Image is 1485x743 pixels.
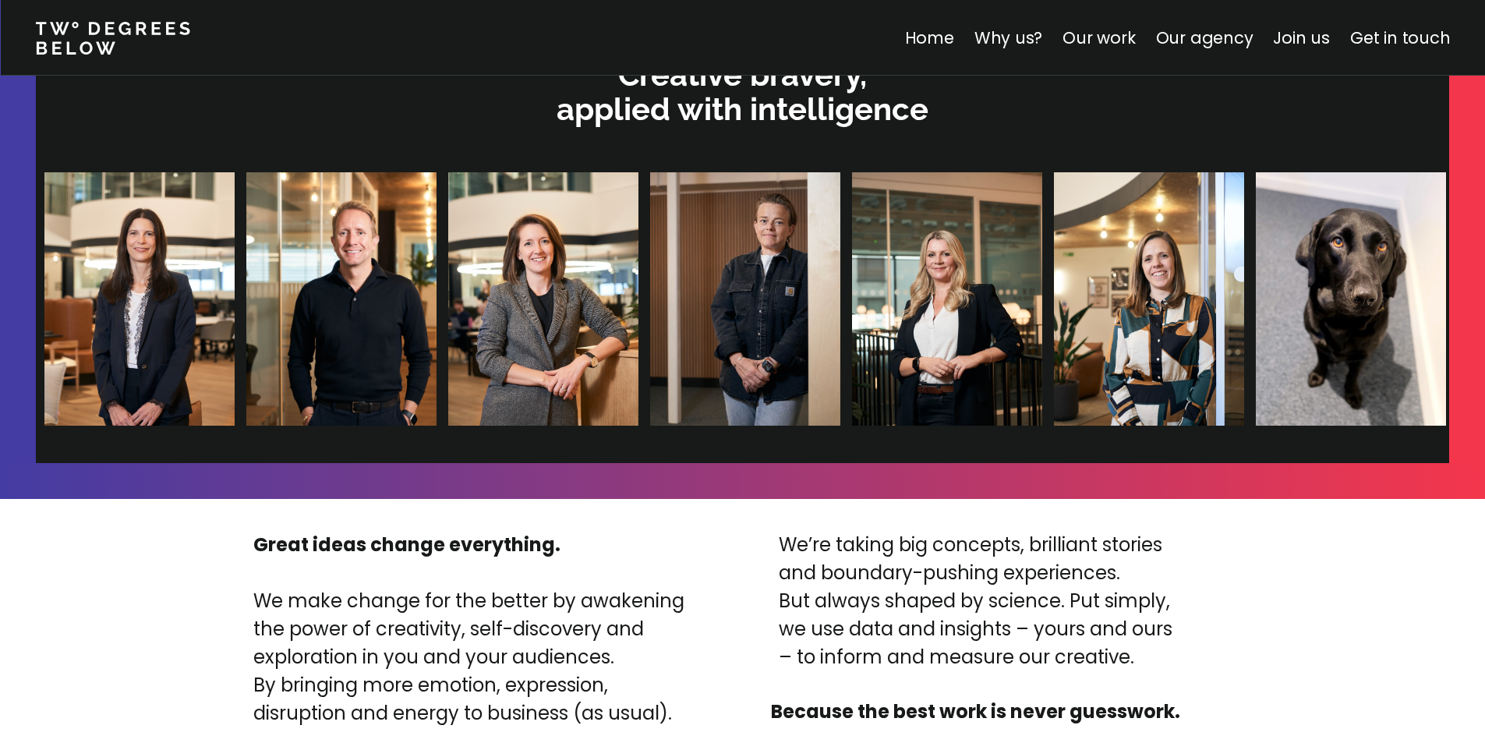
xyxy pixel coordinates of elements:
strong: Because the best work is never guesswork. [771,699,1180,724]
img: Lizzie [917,172,1107,426]
img: James [109,172,299,426]
img: Halina [715,172,905,426]
img: Dani [513,172,703,426]
strong: Great ideas change everything. [253,532,560,557]
a: Get in touch [1350,27,1450,49]
a: Home [904,27,953,49]
img: Gemma [311,172,501,426]
p: We’re taking big concepts, brilliant stories and boundary-pushing experiences. But always shaped ... [779,531,1172,671]
a: Our agency [1155,27,1253,49]
a: Why us? [974,27,1042,49]
p: Creative bravery, applied with intelligence [44,58,1441,126]
p: We make change for the better by awakening the power of creativity, self-discovery and exploratio... [253,587,701,727]
a: Join us [1273,27,1330,49]
a: Our work [1062,27,1135,49]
